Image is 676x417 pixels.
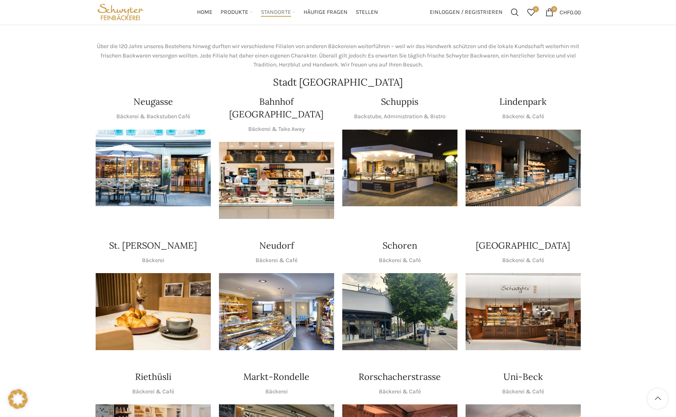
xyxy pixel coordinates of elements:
a: Standorte [261,4,295,20]
h4: Markt-Rondelle [243,371,309,383]
p: Backstube, Administration & Bistro [354,112,446,121]
h4: Neudorf [259,239,294,252]
p: Bäckerei & Café [132,387,174,396]
p: Bäckerei [142,256,164,265]
div: 1 / 1 [96,130,211,207]
h4: Rorschacherstrasse [359,371,441,383]
a: Einloggen / Registrieren [426,4,507,20]
a: Scroll to top button [648,388,668,409]
h4: Uni-Beck [503,371,543,383]
p: Bäckerei & Café [502,112,544,121]
h2: Stadt [GEOGRAPHIC_DATA] [96,77,581,87]
img: 0842cc03-b884-43c1-a0c9-0889ef9087d6 copy [342,273,457,350]
p: Bäckerei & Café [256,256,298,265]
img: Neugasse [96,130,211,207]
img: Schwyter-1800x900 [466,273,581,350]
h4: Lindenpark [499,95,547,108]
h4: [GEOGRAPHIC_DATA] [476,239,570,252]
h4: Riethüsli [135,371,171,383]
div: Main navigation [149,4,425,20]
p: Bäckerei & Backstuben Café [116,112,190,121]
div: 1 / 1 [466,273,581,350]
a: Suchen [507,4,523,20]
span: Stellen [356,9,378,16]
h4: Schuppis [381,95,418,108]
a: Site logo [96,8,146,15]
span: 0 [533,6,539,12]
span: CHF [560,9,570,15]
bdi: 0.00 [560,9,581,15]
img: 017-e1571925257345 [466,130,581,207]
span: Home [197,9,212,16]
div: 1 / 1 [96,273,211,350]
p: Über die 120 Jahre unseres Bestehens hinweg durften wir verschiedene Filialen von anderen Bäckere... [96,42,581,69]
img: Bahnhof St. Gallen [219,142,334,219]
h4: Neugasse [133,95,173,108]
p: Bäckerei & Café [379,256,421,265]
span: Standorte [261,9,291,16]
div: 1 / 1 [466,130,581,207]
a: Stellen [356,4,378,20]
p: Bäckerei & Café [502,256,544,265]
div: 1 / 1 [342,130,457,207]
div: 1 / 1 [219,142,334,219]
p: Bäckerei [265,387,288,396]
a: 0 [523,4,539,20]
p: Bäckerei & Café [502,387,544,396]
h4: St. [PERSON_NAME] [109,239,197,252]
span: Produkte [221,9,248,16]
img: 150130-Schwyter-013 [342,130,457,207]
span: Häufige Fragen [304,9,348,16]
div: Meine Wunschliste [523,4,539,20]
span: 0 [551,6,557,12]
p: Bäckerei & Take Away [248,125,305,134]
a: 0 CHF0.00 [541,4,585,20]
a: Produkte [221,4,253,20]
h4: Bahnhof [GEOGRAPHIC_DATA] [219,95,334,121]
div: 1 / 1 [342,273,457,350]
span: Einloggen / Registrieren [430,9,503,15]
p: Bäckerei & Café [379,387,421,396]
img: schwyter-23 [96,273,211,350]
div: 1 / 1 [219,273,334,350]
a: Home [197,4,212,20]
h4: Schoren [383,239,417,252]
a: Häufige Fragen [304,4,348,20]
img: Neudorf_1 [219,273,334,350]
